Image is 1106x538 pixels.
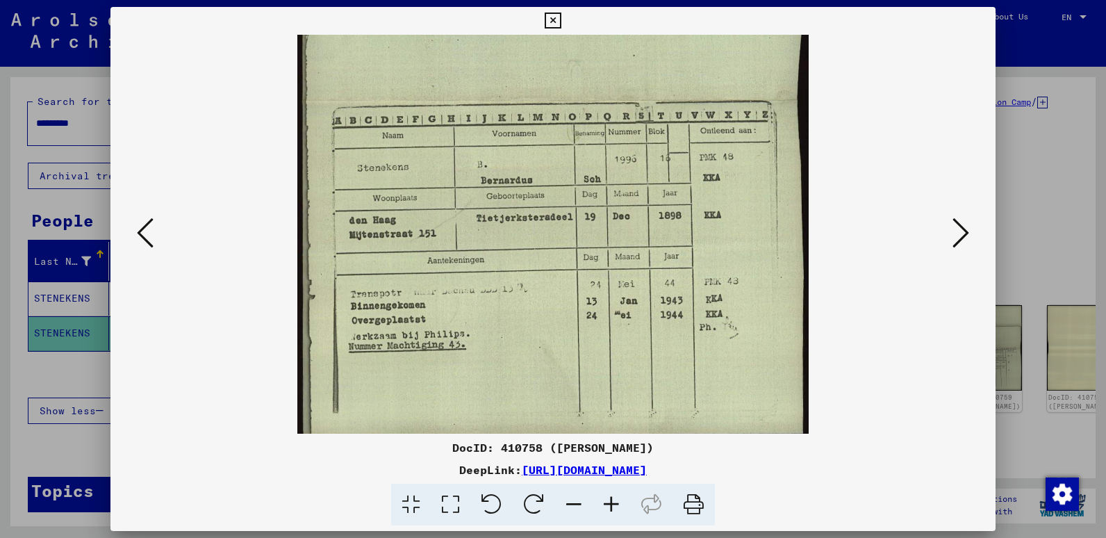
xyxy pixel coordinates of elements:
img: Change consent [1046,478,1079,511]
a: [URL][DOMAIN_NAME] [522,463,647,477]
div: Change consent [1045,477,1078,510]
div: DocID: 410758 ([PERSON_NAME]) [110,439,996,456]
div: DeepLink: [110,462,996,478]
